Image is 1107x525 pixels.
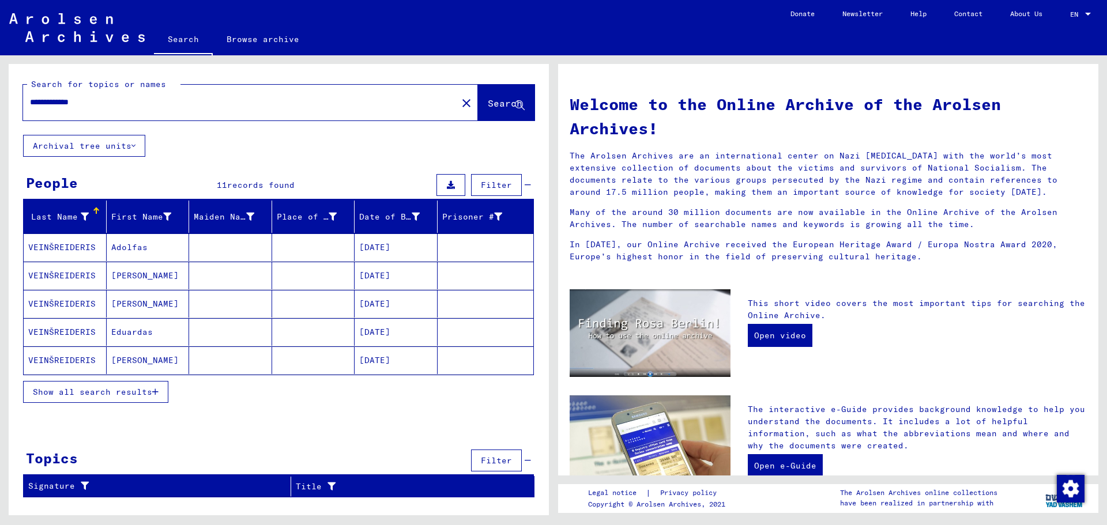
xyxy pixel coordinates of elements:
[26,172,78,193] div: People
[748,297,1087,322] p: This short video covers the most important tips for searching the Online Archive.
[651,487,731,499] a: Privacy policy
[189,201,272,233] mat-header-cell: Maiden Name
[31,79,166,89] mat-label: Search for topics or names
[296,481,506,493] div: Title
[840,498,997,508] p: have been realized in partnership with
[107,346,190,374] mat-cell: [PERSON_NAME]
[9,13,145,42] img: Arolsen_neg.svg
[442,207,520,226] div: Prisoner #
[107,233,190,261] mat-cell: Adolfas
[355,318,438,346] mat-cell: [DATE]
[359,207,437,226] div: Date of Birth
[355,290,438,318] mat-cell: [DATE]
[24,318,107,346] mat-cell: VEINŠREIDERIS
[111,207,189,226] div: First Name
[455,91,478,114] button: Clear
[227,180,295,190] span: records found
[355,346,438,374] mat-cell: [DATE]
[194,207,272,226] div: Maiden Name
[438,201,534,233] mat-header-cell: Prisoner #
[570,289,731,377] img: video.jpg
[570,395,731,503] img: eguide.jpg
[107,262,190,289] mat-cell: [PERSON_NAME]
[355,262,438,289] mat-cell: [DATE]
[748,403,1087,452] p: The interactive e-Guide provides background knowledge to help you understand the documents. It in...
[28,480,276,492] div: Signature
[588,499,731,509] p: Copyright © Arolsen Archives, 2021
[471,450,522,471] button: Filter
[1070,10,1083,18] span: EN
[23,135,145,157] button: Archival tree units
[359,211,420,223] div: Date of Birth
[107,318,190,346] mat-cell: Eduardas
[23,381,168,403] button: Show all search results
[272,201,355,233] mat-header-cell: Place of Birth
[24,262,107,289] mat-cell: VEINŠREIDERIS
[213,25,313,53] a: Browse archive
[194,211,254,223] div: Maiden Name
[570,150,1087,198] p: The Arolsen Archives are an international center on Nazi [MEDICAL_DATA] with the world’s most ext...
[355,201,438,233] mat-header-cell: Date of Birth
[570,206,1087,231] p: Many of the around 30 million documents are now available in the Online Archive of the Arolsen Ar...
[442,211,503,223] div: Prisoner #
[28,477,291,496] div: Signature
[107,201,190,233] mat-header-cell: First Name
[570,239,1087,263] p: In [DATE], our Online Archive received the European Heritage Award / Europa Nostra Award 2020, Eu...
[107,290,190,318] mat-cell: [PERSON_NAME]
[460,96,473,110] mat-icon: close
[748,454,823,477] a: Open e-Guide
[28,207,106,226] div: Last Name
[471,174,522,196] button: Filter
[277,211,337,223] div: Place of Birth
[33,387,152,397] span: Show all search results
[26,448,78,469] div: Topics
[478,85,534,120] button: Search
[748,324,812,347] a: Open video
[111,211,172,223] div: First Name
[28,211,89,223] div: Last Name
[24,201,107,233] mat-header-cell: Last Name
[355,233,438,261] mat-cell: [DATE]
[488,97,522,109] span: Search
[1043,484,1086,512] img: yv_logo.png
[217,180,227,190] span: 11
[296,477,520,496] div: Title
[588,487,731,499] div: |
[24,233,107,261] mat-cell: VEINŠREIDERIS
[277,207,355,226] div: Place of Birth
[154,25,213,55] a: Search
[570,92,1087,141] h1: Welcome to the Online Archive of the Arolsen Archives!
[1057,475,1085,503] img: Change consent
[840,488,997,498] p: The Arolsen Archives online collections
[24,290,107,318] mat-cell: VEINŠREIDERIS
[481,180,512,190] span: Filter
[481,455,512,466] span: Filter
[1056,474,1084,502] div: Change consent
[24,346,107,374] mat-cell: VEINŠREIDERIS
[588,487,646,499] a: Legal notice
